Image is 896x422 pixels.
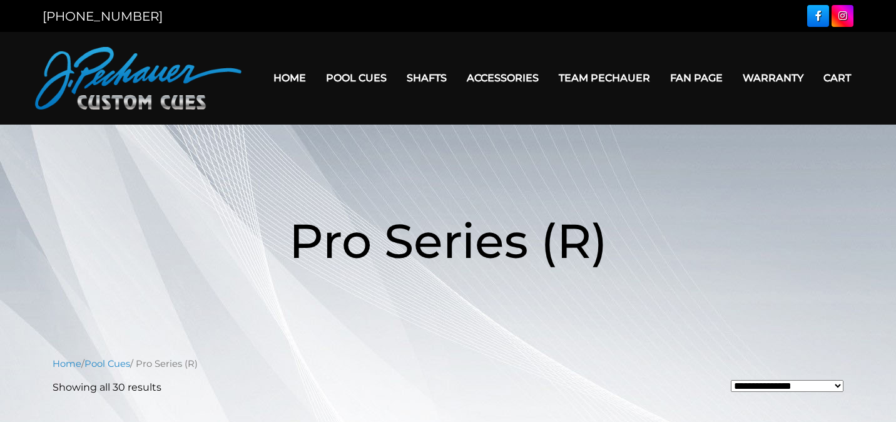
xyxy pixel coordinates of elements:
[813,62,861,94] a: Cart
[457,62,549,94] a: Accessories
[289,212,608,270] span: Pro Series (R)
[35,47,242,110] img: Pechauer Custom Cues
[316,62,397,94] a: Pool Cues
[43,9,163,24] a: [PHONE_NUMBER]
[84,358,130,369] a: Pool Cues
[53,358,81,369] a: Home
[263,62,316,94] a: Home
[549,62,660,94] a: Team Pechauer
[397,62,457,94] a: Shafts
[733,62,813,94] a: Warranty
[53,380,161,395] p: Showing all 30 results
[731,380,843,392] select: Shop order
[660,62,733,94] a: Fan Page
[53,357,843,371] nav: Breadcrumb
